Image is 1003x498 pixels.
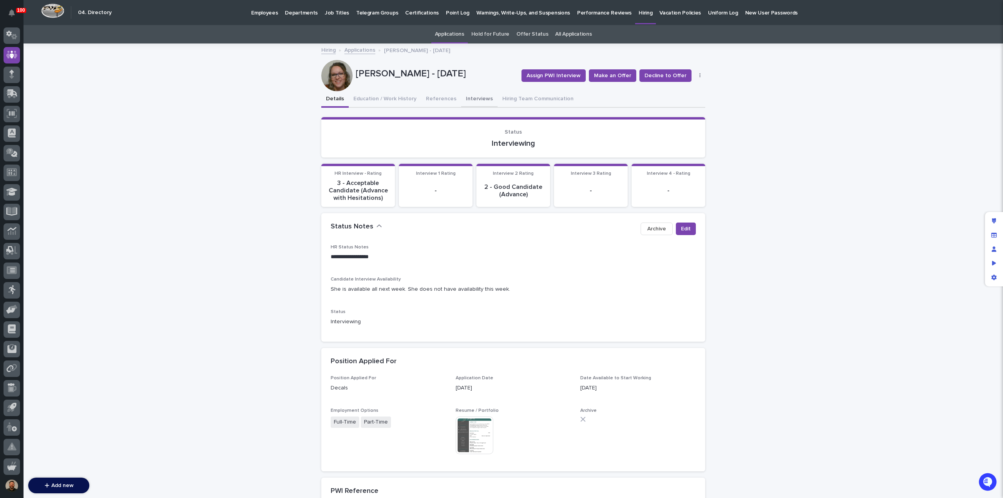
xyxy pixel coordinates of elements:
[10,9,20,22] div: Notifications100
[356,68,515,80] p: [PERSON_NAME] - [DATE]
[639,69,692,82] button: Decline to Offer
[987,214,1001,228] div: Edit layout
[594,72,631,80] span: Make an Offer
[5,123,46,137] a: 📖Help Docs
[331,376,376,380] span: Position Applied For
[17,7,25,13] p: 100
[647,225,666,233] span: Archive
[331,285,696,293] p: She is available all next week. She does not have availability this week.
[589,69,636,82] button: Make an Offer
[321,45,336,54] a: Hiring
[331,245,369,250] span: HR Status Notes
[647,171,690,176] span: Interview 4 - Rating
[28,478,89,493] button: Add new
[41,4,64,18] img: Workspace Logo
[456,384,571,392] p: [DATE]
[987,228,1001,242] div: Manage fields and data
[349,91,421,108] button: Education / Work History
[27,95,110,101] div: We're offline, we will be back soon!
[516,25,548,43] a: Offer Status
[580,384,696,392] p: [DATE]
[8,87,22,101] img: 1736555164131-43832dd5-751b-4058-ba23-39d91318e5a0
[331,139,696,148] p: Interviewing
[636,187,701,194] p: -
[384,45,450,54] p: [PERSON_NAME] - [DATE]
[331,408,378,413] span: Employment Options
[361,417,391,428] span: Part-Time
[27,87,129,95] div: Start new chat
[16,126,43,134] span: Help Docs
[4,478,20,494] button: users-avatar
[78,145,95,151] span: Pylon
[559,187,623,194] p: -
[331,310,346,314] span: Status
[681,225,691,233] span: Edit
[505,129,522,135] span: Status
[8,43,143,56] p: How can we help?
[331,277,401,282] span: Candidate Interview Availability
[978,472,999,493] iframe: Open customer support
[421,91,461,108] button: References
[987,256,1001,270] div: Preview as
[404,187,468,194] p: -
[580,376,651,380] span: Date Available to Start Working
[471,25,509,43] a: Hold for Future
[521,69,586,82] button: Assign PWI Interview
[331,417,359,428] span: Full-Time
[493,171,534,176] span: Interview 2 Rating
[344,45,375,54] a: Applications
[331,487,378,496] h2: PWI Reference
[676,223,696,235] button: Edit
[987,242,1001,256] div: Manage users
[335,171,382,176] span: HR Interview - Rating
[580,408,597,413] span: Archive
[8,7,24,23] img: Stacker
[641,223,673,235] button: Archive
[331,318,696,326] p: Interviewing
[20,63,129,71] input: Clear
[55,145,95,151] a: Powered byPylon
[133,89,143,99] button: Start new chat
[987,270,1001,284] div: App settings
[456,376,493,380] span: Application Date
[331,223,382,231] button: Status Notes
[4,5,20,21] button: Notifications
[456,408,499,413] span: Resume / Portfolio
[78,9,112,16] h2: 04. Directory
[331,223,373,231] h2: Status Notes
[571,171,611,176] span: Interview 3 Rating
[645,72,686,80] span: Decline to Offer
[461,91,498,108] button: Interviews
[331,357,396,366] h2: Position Applied For
[321,91,349,108] button: Details
[498,91,578,108] button: Hiring Team Communication
[8,127,14,133] div: 📖
[555,25,592,43] a: All Applications
[481,183,545,198] p: 2 - Good Candidate (Advance)
[331,384,446,392] p: Decals
[8,31,143,43] p: Welcome 👋
[326,179,390,202] p: 3 - Acceptable Candidate (Advance with Hesitations)
[435,25,464,43] a: Applications
[416,171,456,176] span: Interview 1 Rating
[527,72,581,80] span: Assign PWI Interview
